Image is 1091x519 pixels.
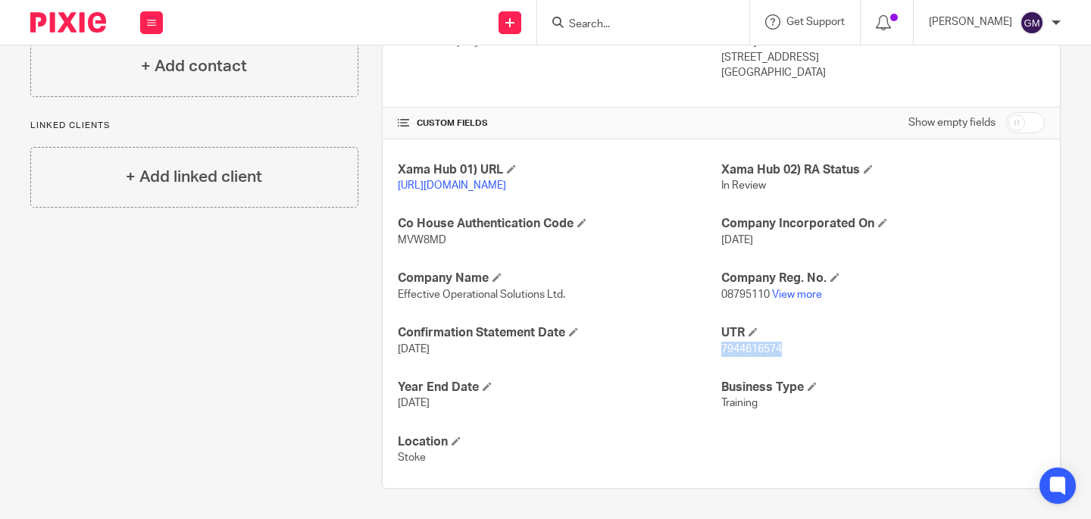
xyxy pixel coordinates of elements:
h4: Company Incorporated On [721,216,1045,232]
h4: Co House Authentication Code [398,216,721,232]
label: Show empty fields [908,115,996,130]
a: View more [772,289,822,300]
p: Linked clients [30,120,358,132]
img: Pixie [30,12,106,33]
h4: Xama Hub 01) URL [398,162,721,178]
h4: Xama Hub 02) RA Status [721,162,1045,178]
p: [GEOGRAPHIC_DATA] [721,65,1045,80]
input: Search [567,18,704,32]
span: [DATE] [721,235,753,245]
p: [PERSON_NAME] [929,14,1012,30]
span: 7944616574 [721,344,782,355]
h4: Year End Date [398,380,721,396]
span: MVW8MD [398,235,446,245]
h4: UTR [721,325,1045,341]
span: In Review [721,180,766,191]
h4: CUSTOM FIELDS [398,117,721,130]
h4: Confirmation Statement Date [398,325,721,341]
span: Get Support [786,17,845,27]
span: Training [721,398,758,408]
h4: Business Type [721,380,1045,396]
h4: Location [398,434,721,450]
img: svg%3E [1020,11,1044,35]
h4: + Add linked client [126,165,262,189]
span: Effective Operational Solutions Ltd. [398,289,565,300]
span: [DATE] [398,398,430,408]
span: [DATE] [398,344,430,355]
p: [STREET_ADDRESS] [721,50,1045,65]
h4: Company Reg. No. [721,270,1045,286]
h4: + Add contact [141,55,247,78]
span: Stoke [398,452,426,463]
a: [URL][DOMAIN_NAME] [398,180,506,191]
span: 08795110 [721,289,770,300]
h4: Company Name [398,270,721,286]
